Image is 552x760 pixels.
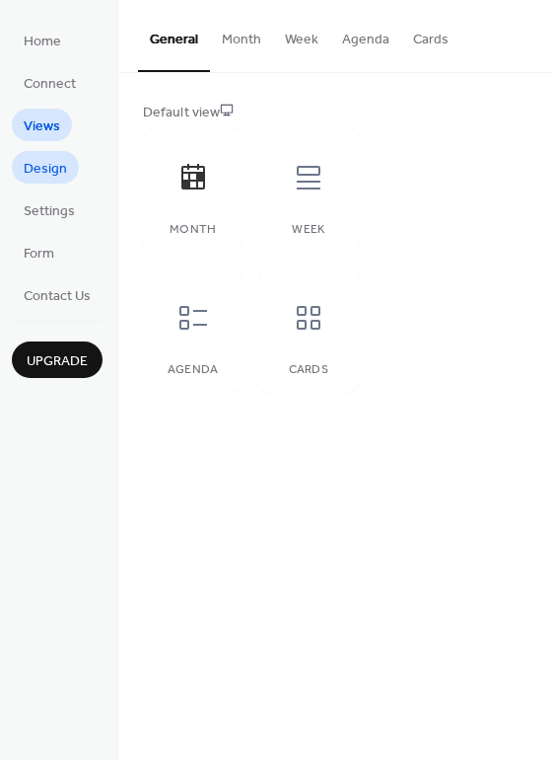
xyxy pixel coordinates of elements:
div: Default view [143,103,523,123]
div: Cards [278,363,338,377]
button: Upgrade [12,342,103,378]
a: Settings [12,193,87,226]
a: Contact Us [12,278,103,311]
a: Home [12,24,73,56]
a: Design [12,151,79,184]
a: Views [12,109,72,141]
span: Views [24,116,60,137]
span: Home [24,32,61,52]
a: Form [12,236,66,268]
a: Connect [12,66,88,99]
span: Upgrade [27,351,88,372]
span: Settings [24,201,75,222]
span: Design [24,159,67,180]
span: Connect [24,74,76,95]
span: Form [24,244,54,265]
span: Contact Us [24,286,91,307]
div: Week [278,223,338,237]
div: Month [163,223,223,237]
div: Agenda [163,363,223,377]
